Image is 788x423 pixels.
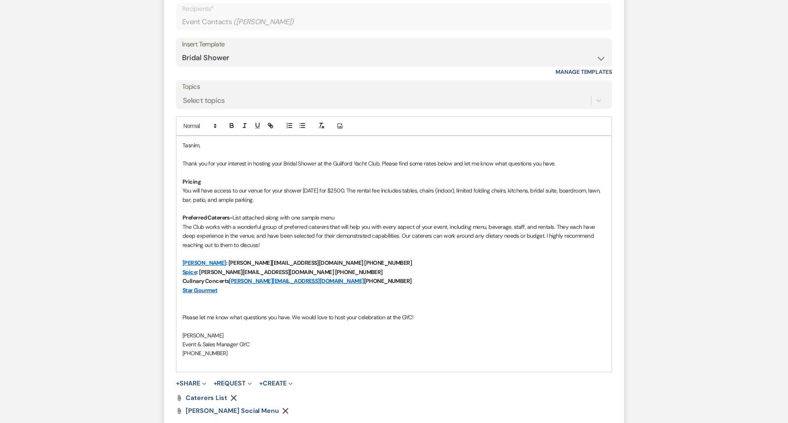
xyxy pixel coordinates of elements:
[182,187,602,203] span: You will have access to our venue for your shower [DATE] for $2500. The rental fee includes table...
[182,4,606,14] p: Recipients*
[183,95,225,106] div: Select topics
[182,39,606,50] div: Insert Template
[364,277,412,285] strong: [PHONE_NUMBER]
[555,68,612,75] a: Manage Templates
[197,268,383,276] strong: : [PERSON_NAME][EMAIL_ADDRESS][DOMAIN_NAME] [PHONE_NUMBER]
[182,314,413,321] span: Please let me know what questions you have. We would love to host your celebration at the GYC!
[176,380,180,387] span: +
[176,380,206,387] button: Share
[182,268,197,276] a: Spice
[182,14,606,30] div: Event Contacts
[182,81,606,93] label: Topics
[182,142,200,149] span: Tasnim,
[186,406,279,415] span: [PERSON_NAME] Social Menu
[186,408,279,414] a: [PERSON_NAME] Social Menu
[214,380,217,387] span: +
[214,380,252,387] button: Request
[182,287,217,294] a: Star Gourmet
[233,17,294,27] span: ( [PERSON_NAME] )
[229,277,364,285] a: [PERSON_NAME][EMAIL_ADDRESS][DOMAIN_NAME]
[182,332,224,339] span: [PERSON_NAME]
[182,178,201,185] strong: Pricing
[182,223,596,249] span: The Club works with a wonderful group of preferred caterers that will help you with every aspect ...
[259,380,263,387] span: +
[182,350,227,357] span: [PHONE_NUMBER]
[182,277,229,285] strong: Culinary Concerts
[182,214,233,221] strong: Preferred Caterers-
[186,394,227,402] span: Caterers List
[182,259,226,266] a: [PERSON_NAME]
[259,380,293,387] button: Create
[182,160,555,167] span: Thank you for your interest in hosting your Bridal Shower at the Guilford Yacht Club. Please find...
[233,214,334,221] span: List attached along with one sample menu
[182,341,249,348] span: Event & Sales Manager GYC
[226,259,412,266] strong: : [PERSON_NAME][EMAIL_ADDRESS][DOMAIN_NAME] [PHONE_NUMBER]
[186,395,227,401] a: Caterers List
